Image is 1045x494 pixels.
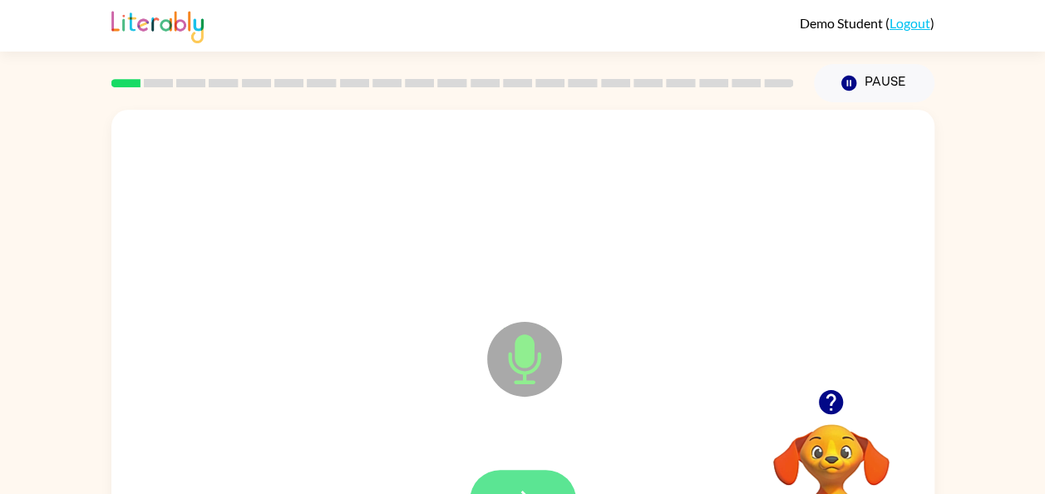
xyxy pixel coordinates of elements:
button: Pause [814,64,934,102]
img: Literably [111,7,204,43]
span: Demo Student [800,15,885,31]
a: Logout [890,15,930,31]
div: ( ) [800,15,934,31]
